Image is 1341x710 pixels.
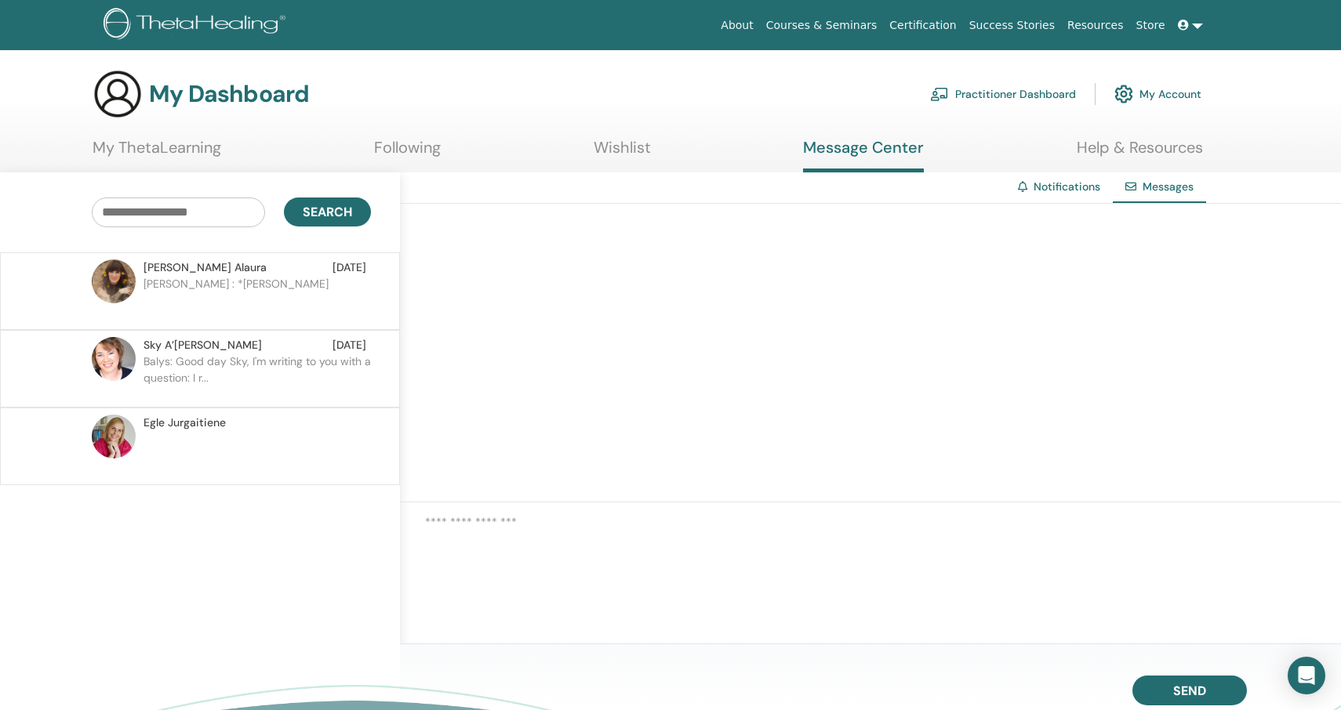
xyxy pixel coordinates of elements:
span: [DATE] [333,259,366,276]
a: Resources [1061,11,1130,40]
span: Sky A’[PERSON_NAME] [144,337,262,353]
h3: My Dashboard [149,80,309,108]
img: default.jpg [92,415,136,458]
img: chalkboard-teacher.svg [930,87,949,101]
a: Help & Resources [1077,138,1203,168]
a: Certification [883,11,962,40]
a: Following [374,138,441,168]
a: My ThetaLearning [93,138,221,168]
img: cog.svg [1114,81,1133,107]
a: Courses & Seminars [760,11,884,40]
a: Success Stories [963,11,1061,40]
span: Search [303,204,352,220]
a: Wishlist [594,138,651,168]
a: My Account [1114,77,1201,111]
span: [PERSON_NAME] Alaura [144,259,267,276]
span: Egle Jurgaitiene [144,415,226,431]
a: About [714,11,759,40]
span: Send [1173,683,1206,699]
p: [PERSON_NAME] : *[PERSON_NAME] [144,276,371,323]
a: Practitioner Dashboard [930,77,1076,111]
span: Messages [1143,179,1194,194]
button: Send [1132,676,1247,705]
a: Message Center [803,138,924,172]
img: generic-user-icon.jpg [93,69,143,119]
img: default.jpg [92,337,136,381]
img: default.jpg [92,259,136,303]
button: Search [284,197,371,226]
a: Notifications [1034,179,1100,194]
p: Balys: Good day Sky, I'm writing to you with a question: I r... [144,353,371,400]
div: Open Intercom Messenger [1288,657,1325,694]
a: Store [1130,11,1172,40]
span: [DATE] [333,337,366,353]
img: logo.png [104,8,291,43]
